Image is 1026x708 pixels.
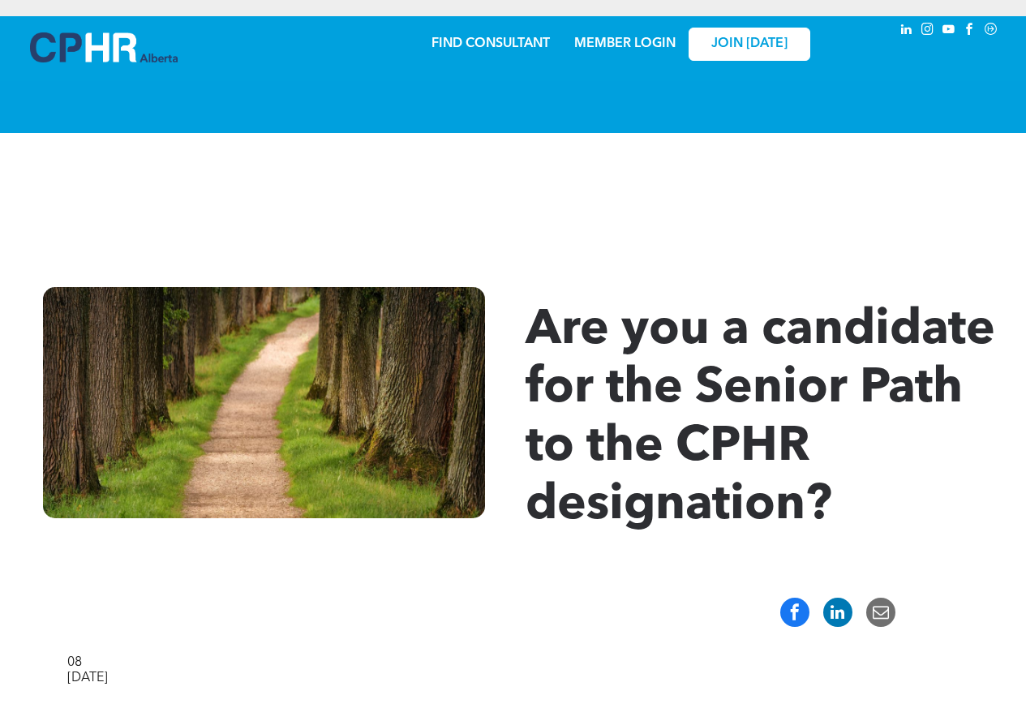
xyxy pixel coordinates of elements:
[67,655,959,671] div: 08
[574,37,676,50] a: MEMBER LOGIN
[67,671,959,686] div: [DATE]
[940,20,958,42] a: youtube
[919,20,937,42] a: instagram
[961,20,979,42] a: facebook
[898,20,916,42] a: linkedin
[431,37,550,50] a: FIND CONSULTANT
[30,32,178,62] img: A blue and white logo for cp alberta
[689,28,810,61] a: JOIN [DATE]
[711,36,788,52] span: JOIN [DATE]
[526,307,995,530] span: Are you a candidate for the Senior Path to the CPHR designation?
[982,20,1000,42] a: Social network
